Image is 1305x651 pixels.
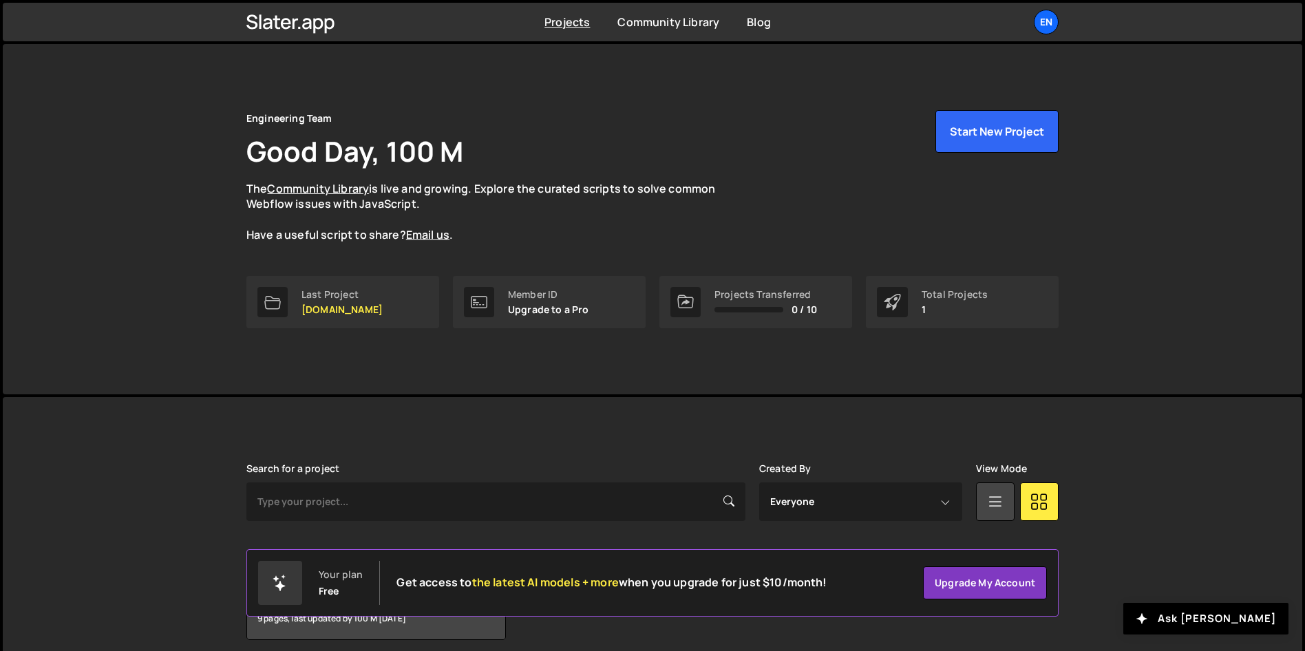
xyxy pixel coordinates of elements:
a: Email us [406,227,449,242]
a: Upgrade my account [923,566,1047,599]
div: Free [319,586,339,597]
div: Member ID [508,289,589,300]
a: Community Library [267,181,369,196]
button: Ask [PERSON_NAME] [1123,603,1288,634]
a: Projects [544,14,590,30]
label: View Mode [976,463,1027,474]
a: En [1034,10,1059,34]
p: [DOMAIN_NAME] [301,304,383,315]
a: Community Library [617,14,719,30]
div: Last Project [301,289,383,300]
a: Last Project [DOMAIN_NAME] [246,276,439,328]
h2: Get access to when you upgrade for just $10/month! [396,576,827,589]
p: 1 [922,304,988,315]
div: Your plan [319,569,363,580]
label: Created By [759,463,811,474]
div: Engineering Team [246,110,332,127]
span: 0 / 10 [792,304,817,315]
label: Search for a project [246,463,339,474]
p: The is live and growing. Explore the curated scripts to solve common Webflow issues with JavaScri... [246,181,742,243]
div: Total Projects [922,289,988,300]
button: Start New Project [935,110,1059,153]
span: the latest AI models + more [472,575,619,590]
a: Blog [747,14,771,30]
p: Upgrade to a Pro [508,304,589,315]
h1: Good Day, 100 M [246,132,463,170]
div: 9 pages, last updated by 100 M [DATE] [247,598,505,639]
div: Projects Transferred [714,289,817,300]
input: Type your project... [246,482,745,521]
